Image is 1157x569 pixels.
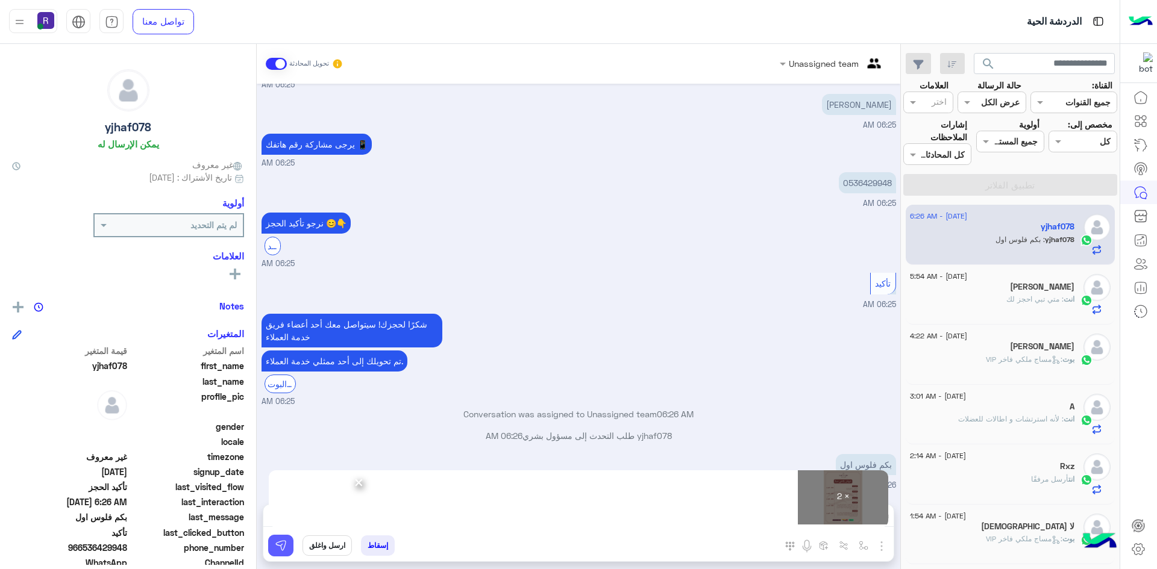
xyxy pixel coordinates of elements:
img: WhatsApp [1080,474,1093,486]
img: make a call [785,541,795,551]
div: اختر [932,95,948,111]
span: first_name [130,359,245,372]
img: notes [34,302,43,312]
p: 26/8/2025, 6:25 AM [262,213,351,234]
h6: أولوية [222,197,244,208]
span: 06:25 AM [863,199,896,208]
img: tab [105,15,119,29]
span: last_interaction [130,496,245,508]
img: Logo [1129,9,1153,34]
span: last_name [130,375,245,388]
img: create order [819,541,829,550]
img: WhatsApp [1080,354,1093,366]
span: 06:25 AM [863,300,896,309]
button: Trigger scenario [834,535,854,555]
img: send voice note [800,539,814,553]
img: hulul-logo.png [1079,521,1121,563]
h6: يمكن الإرسال له [98,138,159,149]
span: غير معروف [192,158,244,171]
span: last_clicked_button [130,526,245,539]
p: Conversation was assigned to Unassigned team [262,408,896,420]
h5: yjhaf078 [105,120,151,134]
p: 26/8/2025, 6:25 AM [262,314,442,347]
span: قيمة المتغير [12,344,127,357]
img: defaultAdmin.png [108,70,149,111]
span: 06:25 AM [262,79,295,91]
h6: المتغيرات [207,328,244,339]
span: انت [1064,414,1074,423]
h6: Notes [219,300,244,311]
span: phone_number [130,541,245,554]
span: last_visited_flow [130,480,245,493]
img: tab [1091,14,1106,29]
img: defaultAdmin.png [1083,514,1111,541]
p: الدردشة الحية [1027,14,1082,30]
span: تأكيد [875,278,891,288]
span: locale [130,435,245,448]
span: ChannelId [130,556,245,569]
label: القناة: [1092,79,1112,92]
span: 06:25 AM [262,396,295,408]
h5: yjhaf078 [1041,222,1074,232]
img: 322853014244696 [1131,52,1153,74]
p: yjhaf078 طلب التحدث إلى مسؤول بشري [262,429,896,442]
button: select flow [854,535,874,555]
span: 06:25 AM [262,258,295,270]
span: [DATE] - 5:54 AM [910,271,967,282]
div: تأكيد [265,237,281,255]
button: ارسل واغلق [303,535,352,556]
img: Trigger scenario [839,541,848,550]
h5: Ali [1010,341,1074,352]
span: yjhaf078 [12,359,127,372]
small: تحويل المحادثة [289,59,329,69]
img: defaultAdmin.png [1083,214,1111,241]
img: send message [275,539,287,552]
span: : مساج ملكي فاخر VIP [986,355,1062,364]
h5: Mokhtar Mahmoud [1010,282,1074,292]
img: select flow [859,541,868,550]
img: tab [72,15,86,29]
h6: العلامات [12,250,244,261]
label: أولوية [1019,118,1039,131]
span: null [12,435,127,448]
span: [DATE] - 3:01 AM [910,391,966,402]
span: تأكيد [12,526,127,539]
span: 06:26 AM [657,409,694,419]
button: إسقاط [361,535,395,556]
img: defaultAdmin.png [1083,394,1111,421]
label: إشارات الملاحظات [903,118,967,144]
h5: A [1070,402,1074,412]
span: اسم المتغير [130,344,245,357]
span: انت [1064,294,1074,303]
a: tab [99,9,124,34]
a: تواصل معنا [133,9,194,34]
span: gender [130,420,245,433]
span: 06:25 AM [863,120,896,129]
span: [DATE] - 1:54 AM [910,511,966,521]
h5: لا اله الا الله [981,521,1074,532]
img: WhatsApp [1080,234,1093,246]
img: add [13,302,24,312]
div: الرجوع الى البوت [265,375,296,393]
span: أرسل مرفقًا [1031,474,1068,483]
span: last_message [130,511,245,523]
img: WhatsApp [1080,294,1093,306]
p: 26/8/2025, 6:25 AM [262,134,372,155]
p: 26/8/2025, 6:25 AM [839,172,896,193]
img: defaultAdmin.png [1083,334,1111,361]
span: انت [1068,474,1074,483]
p: 26/8/2025, 6:25 AM [822,94,896,115]
p: 26/8/2025, 6:26 AM [836,454,896,475]
span: signup_date [130,465,245,478]
label: حالة الرسالة [977,79,1021,92]
img: profile [12,14,27,30]
span: 06:25 AM [262,158,295,169]
span: [DATE] - 4:22 AM [910,331,967,341]
img: defaultAdmin.png [97,390,127,420]
span: بكم فلوس اول [12,511,127,523]
span: متي تبي احجز لك [1006,294,1064,303]
span: تاريخ الأشتراك : [DATE] [149,171,232,184]
span: لأنه استرتشات و اطالات للعضلات [958,414,1064,423]
span: بوت [1062,534,1074,543]
span: 2025-08-26T03:26:11.543Z [12,496,127,508]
